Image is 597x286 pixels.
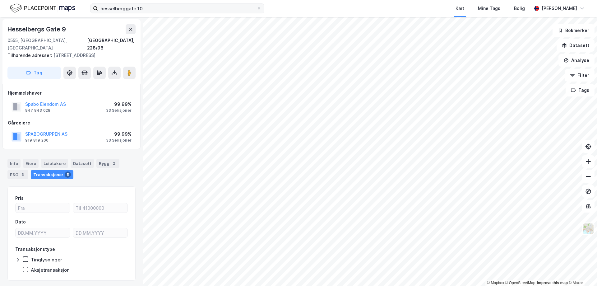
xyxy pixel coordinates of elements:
button: Datasett [557,39,595,52]
div: 919 819 200 [25,138,49,143]
input: DD.MM.YYYY [73,228,127,237]
div: ESG [7,170,28,179]
div: Pris [15,195,24,202]
div: 0555, [GEOGRAPHIC_DATA], [GEOGRAPHIC_DATA] [7,37,87,52]
div: Leietakere [41,159,68,168]
div: 3 [20,171,26,178]
div: Mine Tags [478,5,500,12]
img: Z [582,223,594,235]
div: 2 [111,160,117,166]
div: Bolig [514,5,525,12]
a: Mapbox [487,281,504,285]
input: Fra [16,203,70,213]
div: 99.99% [106,130,132,138]
div: Tinglysninger [31,257,62,263]
button: Analyse [558,54,595,67]
button: Tags [566,84,595,96]
input: Søk på adresse, matrikkel, gårdeiere, leietakere eller personer [98,4,257,13]
div: Aksjetransaksjon [31,267,70,273]
div: Kart [456,5,464,12]
div: Hjemmelshaver [8,89,135,97]
div: [GEOGRAPHIC_DATA], 228/98 [87,37,136,52]
div: Datasett [71,159,94,168]
div: Transaksjonstype [15,246,55,253]
a: Improve this map [537,281,568,285]
div: 947 843 028 [25,108,50,113]
div: Eiere [23,159,39,168]
input: Til 41000000 [73,203,127,213]
div: 99.99% [106,101,132,108]
span: Tilhørende adresser: [7,53,53,58]
div: 33 Seksjoner [106,108,132,113]
button: Tag [7,67,61,79]
div: Gårdeiere [8,119,135,127]
input: DD.MM.YYYY [16,228,70,237]
div: Dato [15,218,26,226]
div: Kontrollprogram for chat [566,256,597,286]
div: Hesselbergs Gate 9 [7,24,67,34]
div: 5 [65,171,71,178]
div: 33 Seksjoner [106,138,132,143]
div: Info [7,159,21,168]
button: Bokmerker [553,24,595,37]
a: OpenStreetMap [505,281,535,285]
button: Filter [565,69,595,82]
div: [STREET_ADDRESS] [7,52,131,59]
div: Transaksjoner [31,170,73,179]
iframe: Chat Widget [566,256,597,286]
div: [PERSON_NAME] [542,5,577,12]
img: logo.f888ab2527a4732fd821a326f86c7f29.svg [10,3,75,14]
div: Bygg [96,159,119,168]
